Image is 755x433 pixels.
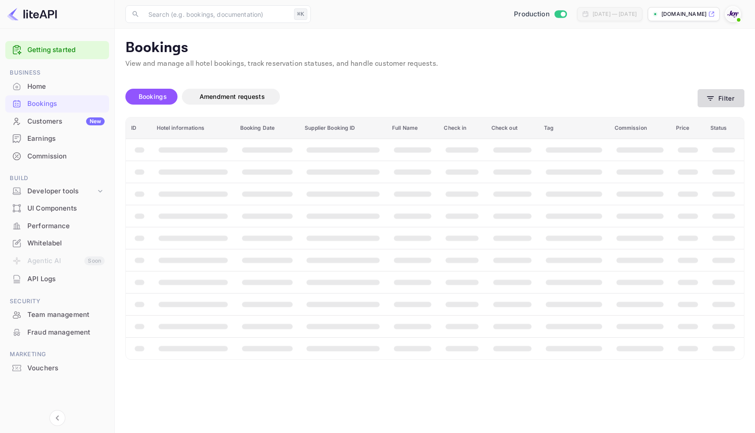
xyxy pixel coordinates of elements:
[5,130,109,147] div: Earnings
[5,41,109,59] div: Getting started
[27,328,105,338] div: Fraud management
[5,95,109,113] div: Bookings
[125,89,698,105] div: account-settings tabs
[143,5,291,23] input: Search (e.g. bookings, documentation)
[5,68,109,78] span: Business
[593,10,637,18] div: [DATE] — [DATE]
[5,173,109,183] span: Build
[5,235,109,251] a: Whitelabel
[705,117,744,139] th: Status
[27,134,105,144] div: Earnings
[5,218,109,234] a: Performance
[671,117,705,139] th: Price
[5,350,109,359] span: Marketing
[609,117,671,139] th: Commission
[27,203,105,214] div: UI Components
[27,363,105,373] div: Vouchers
[5,360,109,376] a: Vouchers
[235,117,300,139] th: Booking Date
[27,82,105,92] div: Home
[27,99,105,109] div: Bookings
[5,130,109,147] a: Earnings
[5,113,109,129] a: CustomersNew
[27,238,105,249] div: Whitelabel
[299,117,387,139] th: Supplier Booking ID
[49,410,65,426] button: Collapse navigation
[27,117,105,127] div: Customers
[27,45,105,55] a: Getting started
[5,200,109,216] a: UI Components
[126,117,151,139] th: ID
[726,7,740,21] img: With Joy
[27,186,96,196] div: Developer tools
[5,306,109,323] a: Team management
[698,89,744,107] button: Filter
[5,148,109,165] div: Commission
[5,306,109,324] div: Team management
[510,9,570,19] div: Switch to Sandbox mode
[125,39,744,57] p: Bookings
[126,117,744,359] table: booking table
[5,113,109,130] div: CustomersNew
[27,274,105,284] div: API Logs
[5,271,109,288] div: API Logs
[5,360,109,377] div: Vouchers
[86,117,105,125] div: New
[151,117,235,139] th: Hotel informations
[5,200,109,217] div: UI Components
[5,78,109,94] a: Home
[294,8,307,20] div: ⌘K
[5,271,109,287] a: API Logs
[661,10,706,18] p: [DOMAIN_NAME]
[514,9,550,19] span: Production
[486,117,539,139] th: Check out
[5,184,109,199] div: Developer tools
[438,117,486,139] th: Check in
[5,95,109,112] a: Bookings
[5,235,109,252] div: Whitelabel
[200,93,265,100] span: Amendment requests
[27,310,105,320] div: Team management
[5,218,109,235] div: Performance
[139,93,167,100] span: Bookings
[5,297,109,306] span: Security
[27,221,105,231] div: Performance
[5,324,109,340] a: Fraud management
[7,7,57,21] img: LiteAPI logo
[387,117,438,139] th: Full Name
[27,151,105,162] div: Commission
[5,148,109,164] a: Commission
[125,59,744,69] p: View and manage all hotel bookings, track reservation statuses, and handle customer requests.
[539,117,609,139] th: Tag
